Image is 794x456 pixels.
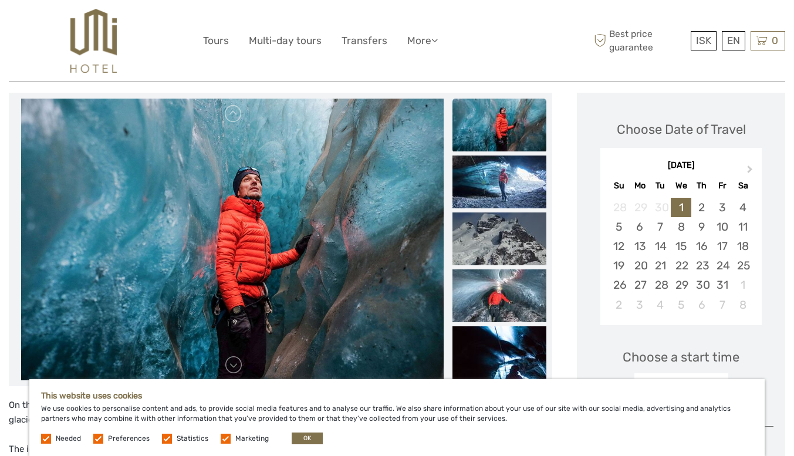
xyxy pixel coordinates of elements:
a: More [407,32,438,49]
span: Choose a start time [623,348,739,366]
div: Choose Monday, October 6th, 2025 [630,217,650,237]
div: Choose Saturday, November 8th, 2025 [732,295,753,315]
div: Fr [712,178,732,194]
img: 9036bc2d4e5840e29e6c4189d4badd51_slider_thumbnail.jpeg [452,212,546,265]
div: EN [722,31,745,50]
div: Choose Friday, October 17th, 2025 [712,237,732,256]
div: We use cookies to personalise content and ads, to provide social media features and to analyse ou... [29,379,765,456]
div: Choose Wednesday, October 1st, 2025 [671,198,691,217]
div: Choose Friday, November 7th, 2025 [712,295,732,315]
div: Choose Wednesday, October 15th, 2025 [671,237,691,256]
div: Choose Friday, October 10th, 2025 [712,217,732,237]
div: Choose Monday, October 20th, 2025 [630,256,650,275]
div: Th [691,178,712,194]
div: Choose Wednesday, October 29th, 2025 [671,275,691,295]
img: bf10f86a8ca24643bdbaf31159d22d1c_main_slider.jpeg [21,99,444,380]
div: Choose Sunday, October 26th, 2025 [609,275,629,295]
div: Choose Thursday, October 30th, 2025 [691,275,712,295]
div: Choose Sunday, November 2nd, 2025 [609,295,629,315]
div: Choose Monday, October 13th, 2025 [630,237,650,256]
h5: This website uses cookies [41,391,753,401]
p: On this combo tour, you will explore the naturally formed ice caves. Before heading off to a glac... [9,398,552,428]
img: 731cc285279c4f92bd9c41051f1bc0db_slider_thumbnail.jpeg [452,156,546,208]
label: Statistics [177,434,208,444]
div: Su [609,178,629,194]
div: Choose Monday, October 27th, 2025 [630,275,650,295]
div: Tu [650,178,671,194]
div: Choose Saturday, October 18th, 2025 [732,237,753,256]
div: Choose Date of Travel [617,120,746,139]
img: e727485138664f4a90c6fde76d0cd3e7_slider_thumbnail.jpeg [452,326,546,379]
div: Choose Tuesday, October 21st, 2025 [650,256,671,275]
button: Open LiveChat chat widget [135,18,149,32]
div: Choose Saturday, October 4th, 2025 [732,198,753,217]
span: ISK [696,35,711,46]
div: Choose Tuesday, October 14th, 2025 [650,237,671,256]
div: Choose Thursday, October 16th, 2025 [691,237,712,256]
div: Choose Saturday, November 1st, 2025 [732,275,753,295]
label: Marketing [235,434,269,444]
div: Choose Sunday, October 5th, 2025 [609,217,629,237]
a: Transfers [342,32,387,49]
div: Choose Thursday, October 23rd, 2025 [691,256,712,275]
button: Next Month [742,163,761,181]
div: [DATE] [600,160,762,172]
div: Choose Sunday, October 12th, 2025 [609,237,629,256]
div: Choose Sunday, October 19th, 2025 [609,256,629,275]
p: We're away right now. Please check back later! [16,21,133,30]
div: Mo [630,178,650,194]
a: Tours [203,32,229,49]
img: 526-1e775aa5-7374-4589-9d7e-5793fb20bdfc_logo_big.jpg [70,9,117,73]
div: Choose Tuesday, October 7th, 2025 [650,217,671,237]
span: Best price guarantee [591,28,688,53]
div: Choose Wednesday, October 8th, 2025 [671,217,691,237]
div: Choose Wednesday, October 22nd, 2025 [671,256,691,275]
div: Not available Monday, September 29th, 2025 [630,198,650,217]
div: Not available Tuesday, September 30th, 2025 [650,198,671,217]
div: Choose Thursday, October 9th, 2025 [691,217,712,237]
div: Choose Thursday, October 2nd, 2025 [691,198,712,217]
div: month 2025-10 [604,198,758,315]
div: Choose Thursday, November 6th, 2025 [691,295,712,315]
a: Multi-day tours [249,32,322,49]
button: OK [292,433,323,444]
label: Needed [56,434,81,444]
div: Choose Saturday, October 11th, 2025 [732,217,753,237]
div: Not available Sunday, September 28th, 2025 [609,198,629,217]
div: Choose Wednesday, November 5th, 2025 [671,295,691,315]
div: Choose Friday, October 3rd, 2025 [712,198,732,217]
div: Choose Friday, October 31st, 2025 [712,275,732,295]
label: Preferences [108,434,150,444]
div: Choose Saturday, October 25th, 2025 [732,256,753,275]
div: Choose Tuesday, October 28th, 2025 [650,275,671,295]
div: Choose Tuesday, November 4th, 2025 [650,295,671,315]
div: Sa [732,178,753,194]
div: Choose Monday, November 3rd, 2025 [630,295,650,315]
div: We [671,178,691,194]
div: Choose Friday, October 24th, 2025 [712,256,732,275]
img: bf10f86a8ca24643bdbaf31159d22d1c_slider_thumbnail.jpeg [452,99,546,151]
span: 0 [770,35,780,46]
img: fb83496d06ae4cfdaac17f0763d99647_slider_thumbnail.jpeg [452,269,546,322]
